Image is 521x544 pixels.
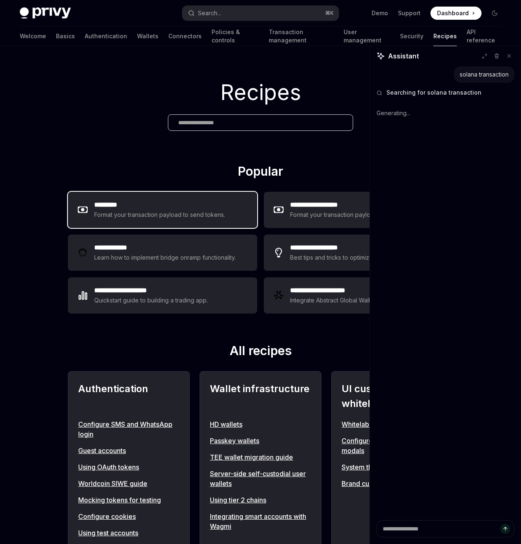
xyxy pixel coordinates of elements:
div: solana transaction [460,70,509,79]
button: Toggle dark mode [488,7,501,20]
a: **** ****Format your transaction payload to send tokens. [68,192,257,228]
a: Server-side self-custodial user wallets [210,469,311,488]
button: Searching for solana transaction [377,88,514,97]
a: Security [400,26,423,46]
div: Generating... [377,102,514,124]
span: Assistant [388,51,419,61]
a: Whitelabel homepage [342,419,443,429]
div: Format your transaction payload to send tokens. [94,210,226,220]
a: Basics [56,26,75,46]
h2: Authentication [78,381,179,411]
a: Integrating smart accounts with Wagmi [210,511,311,531]
a: Demo [372,9,388,17]
a: Passkey wallets [210,436,311,446]
div: Search... [198,8,221,18]
div: Quickstart guide to building a trading app. [94,295,208,305]
a: Configure wallet confirmation modals [342,436,443,456]
a: User management [344,26,390,46]
a: Mocking tokens for testing [78,495,179,505]
a: Brand customization [342,479,443,488]
a: Policies & controls [212,26,259,46]
a: Authentication [85,26,127,46]
h2: All recipes [68,343,453,361]
h2: Popular [68,164,453,182]
a: Recipes [433,26,457,46]
div: Integrate Abstract Global Wallet into your app. [290,295,415,305]
a: Configure SMS and WhatsApp login [78,419,179,439]
a: System theme [342,462,443,472]
h2: UI customization and whitelabeling [342,381,443,411]
a: TEE wallet migration guide [210,452,311,462]
h2: Wallet infrastructure [210,381,311,411]
a: Dashboard [430,7,481,20]
a: Using test accounts [78,528,179,538]
a: Using tier 2 chains [210,495,311,505]
a: **** **** ***Learn how to implement bridge onramp functionality. [68,235,257,271]
div: Format your transaction payload to send SPL tokens. [290,210,434,220]
span: ⌘ K [325,10,334,16]
div: Best tips and tricks to optimize your setup. [290,253,406,263]
a: Transaction management [269,26,334,46]
a: Support [398,9,421,17]
a: Connectors [168,26,202,46]
button: Send message [500,524,510,534]
a: HD wallets [210,419,311,429]
button: Open search [182,6,338,21]
a: Wallets [137,26,158,46]
a: Worldcoin SIWE guide [78,479,179,488]
a: API reference [467,26,501,46]
a: Welcome [20,26,46,46]
a: Guest accounts [78,446,179,456]
textarea: Ask a question... [377,520,514,537]
span: Dashboard [437,9,469,17]
img: dark logo [20,7,71,19]
span: Searching for solana transaction [386,88,481,97]
div: Learn how to implement bridge onramp functionality. [94,253,238,263]
a: Configure cookies [78,511,179,521]
a: Using OAuth tokens [78,462,179,472]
